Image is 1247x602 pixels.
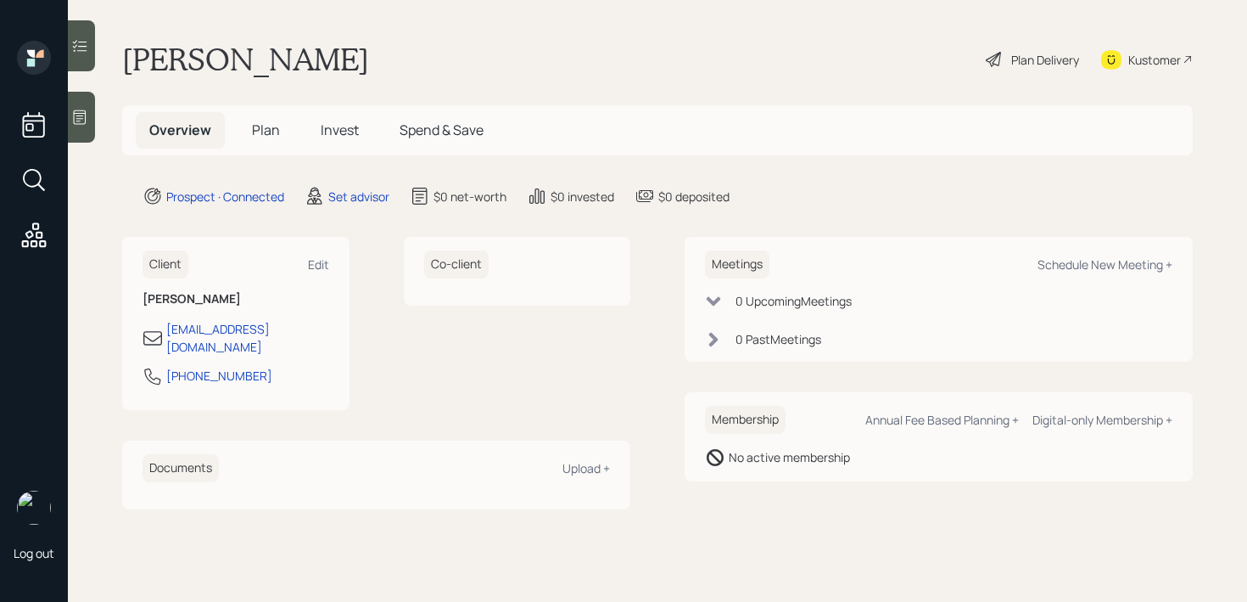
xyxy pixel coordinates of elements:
[328,188,389,205] div: Set advisor
[1037,256,1172,273] div: Schedule New Meeting +
[166,320,329,356] div: [EMAIL_ADDRESS][DOMAIN_NAME]
[166,188,284,205] div: Prospect · Connected
[321,121,359,139] span: Invest
[14,545,54,561] div: Log out
[735,292,852,310] div: 0 Upcoming Meeting s
[143,454,219,482] h6: Documents
[400,121,484,139] span: Spend & Save
[143,292,329,307] h6: [PERSON_NAME]
[551,188,614,205] div: $0 invested
[17,491,51,525] img: retirable_logo.png
[1011,51,1079,69] div: Plan Delivery
[252,121,280,139] span: Plan
[122,41,369,78] h1: [PERSON_NAME]
[735,330,821,348] div: 0 Past Meeting s
[562,460,610,476] div: Upload +
[658,188,730,205] div: $0 deposited
[143,250,188,278] h6: Client
[1032,412,1172,428] div: Digital-only Membership +
[705,250,769,278] h6: Meetings
[308,256,329,273] div: Edit
[149,121,211,139] span: Overview
[424,250,489,278] h6: Co-client
[166,367,272,385] div: [PHONE_NUMBER]
[705,406,786,434] h6: Membership
[1128,51,1181,69] div: Kustomer
[865,412,1019,428] div: Annual Fee Based Planning +
[729,448,850,466] div: No active membership
[433,188,506,205] div: $0 net-worth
